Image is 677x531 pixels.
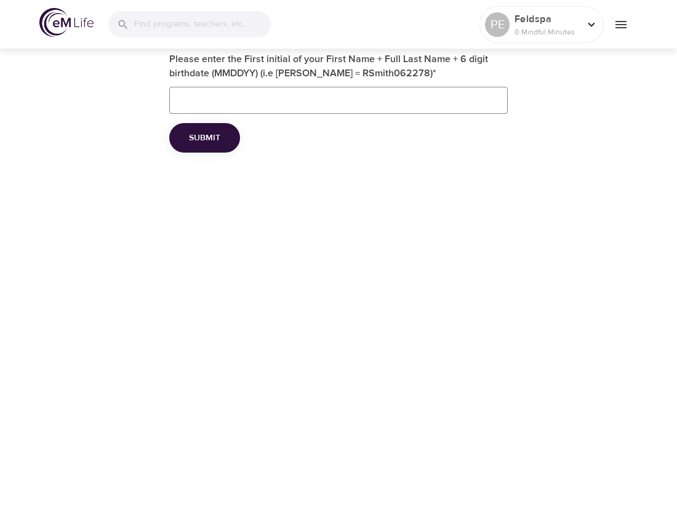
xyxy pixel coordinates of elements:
[604,7,638,41] button: menu
[515,12,580,26] p: Feldspa
[39,8,94,37] img: logo
[169,52,508,81] label: Please enter the First initial of your First Name + Full Last Name + 6 digit birthdate (MMDDYY) (...
[169,123,240,153] button: Submit
[485,12,510,37] div: PE
[515,26,580,38] p: 0 Mindful Minutes
[189,130,220,146] span: Submit
[134,11,271,38] input: Find programs, teachers, etc...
